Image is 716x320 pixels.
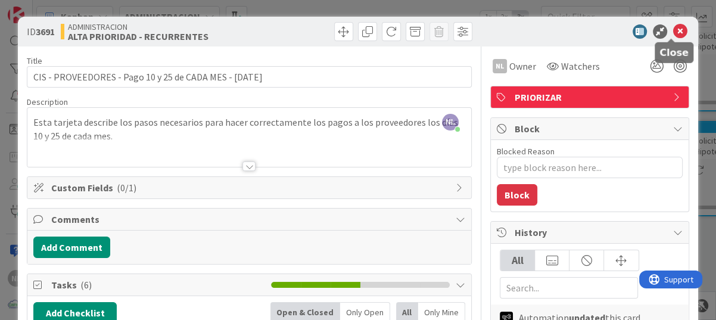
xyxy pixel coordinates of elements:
[500,250,535,271] div: All
[51,278,265,292] span: Tasks
[515,122,667,136] span: Block
[51,181,450,195] span: Custom Fields
[25,2,54,16] span: Support
[51,212,450,226] span: Comments
[27,24,55,39] span: ID
[493,59,507,73] div: NL
[497,184,537,206] button: Block
[33,116,465,142] p: Esta tarjeta describe los pasos necesarios para hacer correctamente los pagos a los proveedores l...
[27,55,42,66] label: Title
[33,237,110,258] button: Add Comment
[509,59,536,73] span: Owner
[27,66,472,88] input: type card name here...
[442,114,459,131] span: NL
[68,32,208,41] b: ALTA PRIORIDAD - RECURRENTES
[659,47,689,58] h5: Close
[561,59,600,73] span: Watchers
[117,182,136,194] span: ( 0/1 )
[80,279,92,291] span: ( 6 )
[515,225,667,240] span: History
[497,146,555,157] label: Blocked Reason
[27,97,68,107] span: Description
[36,26,55,38] b: 3691
[500,277,638,299] input: Search...
[68,22,208,32] span: ADMINISTRACION
[515,90,667,104] span: PRIORIZAR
